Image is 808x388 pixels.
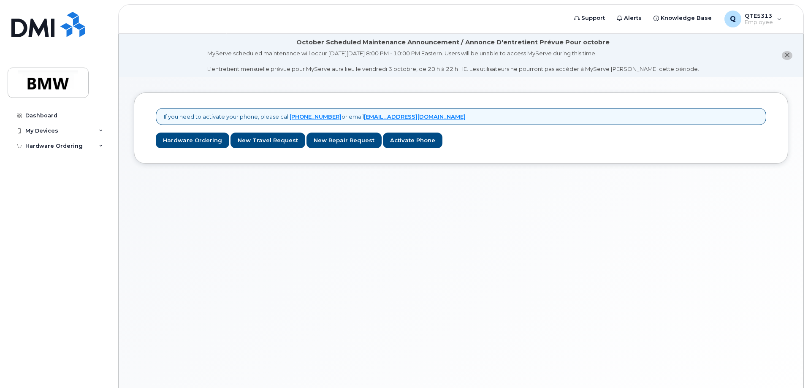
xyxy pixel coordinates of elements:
button: close notification [782,51,792,60]
p: If you need to activate your phone, please call or email [164,113,466,121]
a: New Repair Request [306,133,382,148]
div: MyServe scheduled maintenance will occur [DATE][DATE] 8:00 PM - 10:00 PM Eastern. Users will be u... [207,49,699,73]
a: Activate Phone [383,133,442,148]
div: October Scheduled Maintenance Announcement / Annonce D'entretient Prévue Pour octobre [296,38,610,47]
a: Hardware Ordering [156,133,229,148]
a: New Travel Request [230,133,305,148]
a: [PHONE_NUMBER] [290,113,342,120]
a: [EMAIL_ADDRESS][DOMAIN_NAME] [364,113,466,120]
